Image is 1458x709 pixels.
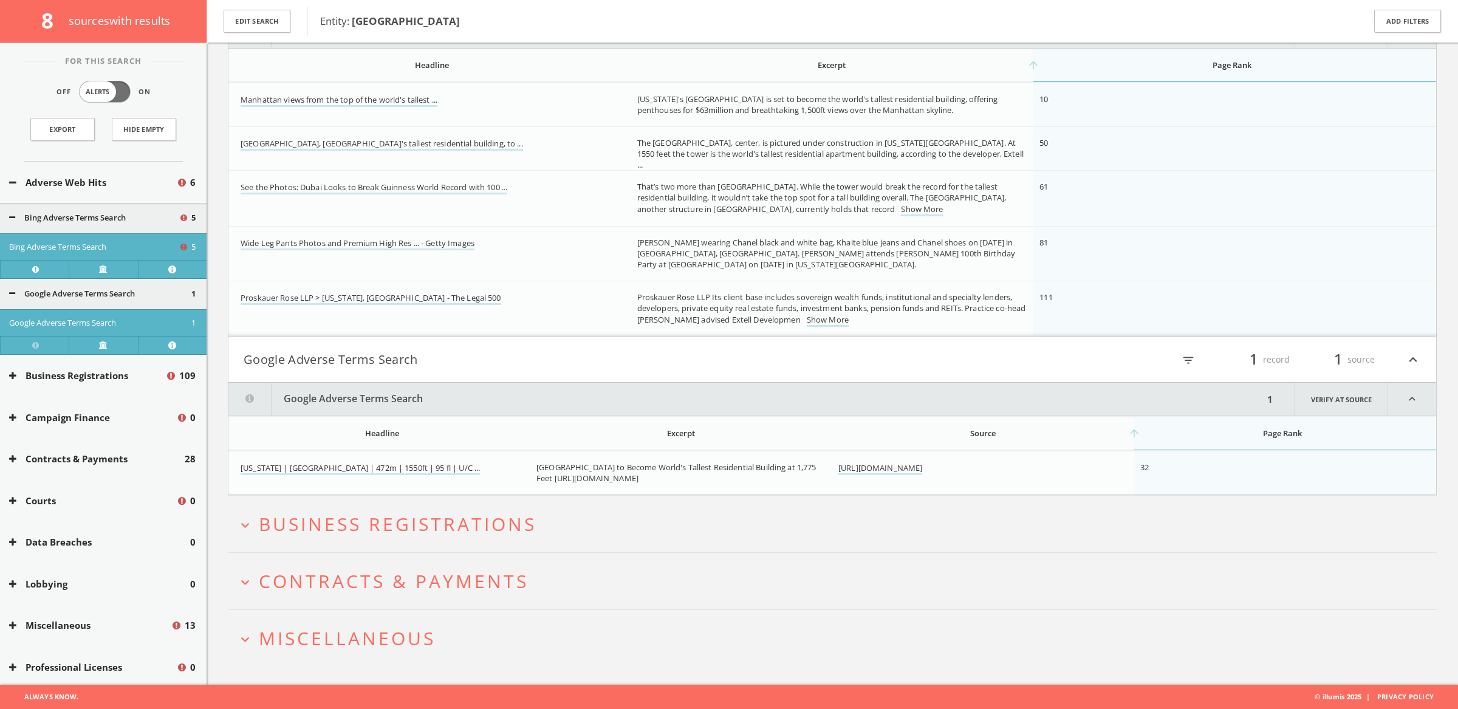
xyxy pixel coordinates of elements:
span: Miscellaneous [259,626,436,651]
span: 8 [41,6,64,35]
span: [PERSON_NAME] wearing Chanel black and white bag, Khaite blue jeans and Chanel shoes on [DATE] in... [637,237,1015,270]
span: 5 [191,212,196,224]
span: Contracts & Payments [259,569,529,594]
button: Contracts & Payments [9,452,185,466]
a: See the Photos: Dubai Looks to Break Guinness World Record with 100 ... [241,182,507,194]
i: arrow_upward [1027,59,1039,71]
span: Always Know. [9,685,78,709]
b: [GEOGRAPHIC_DATA] [352,14,460,28]
button: Bing Adverse Terms Search [9,241,179,253]
div: Excerpt [637,60,1027,70]
span: 6 [190,176,196,190]
span: 1 [191,288,196,300]
button: Miscellaneous [9,618,171,632]
a: Export [30,118,95,141]
button: Business Registrations [9,369,165,383]
span: Off [56,87,71,97]
span: 5 [191,241,196,253]
button: Adverse Web Hits [9,176,176,190]
button: expand_moreBusiness Registrations [237,514,1437,534]
span: Business Registrations [259,512,536,536]
button: Lobbying [9,577,190,591]
span: For This Search [56,55,151,67]
span: © illumis 2025 [1315,685,1449,709]
span: source s with results [69,13,171,28]
span: 13 [185,618,196,632]
div: Page Rank [1039,60,1424,70]
button: Professional Licenses [9,660,176,674]
span: 32 [1140,462,1149,473]
a: Show More [901,204,943,216]
span: The [GEOGRAPHIC_DATA], center, is pictured under construction in [US_STATE][GEOGRAPHIC_DATA]. At ... [637,137,1024,170]
div: 1 [1264,383,1276,416]
a: Proskauer Rose LLP > [US_STATE], [GEOGRAPHIC_DATA] - The Legal 500 [241,292,501,305]
a: [URL][DOMAIN_NAME] [838,462,922,475]
button: Bing Adverse Terms Search [9,212,179,224]
button: Edit Search [224,10,290,33]
button: Hide Empty [112,118,176,141]
div: grid [228,451,1436,495]
a: [US_STATE] | [GEOGRAPHIC_DATA] | 472m | 1550ft | 95 fl | U/C ... [241,462,480,475]
a: Verify at source [1295,383,1388,416]
button: Google Adverse Terms Search [244,349,832,370]
span: [US_STATE]'s [GEOGRAPHIC_DATA] is set to become the world's tallest residential building, offerin... [637,94,998,115]
button: Google Adverse Terms Search [9,317,191,329]
button: expand_moreContracts & Payments [237,571,1437,591]
span: 111 [1039,292,1052,303]
i: filter_list [1182,354,1195,367]
span: That’s two more than [GEOGRAPHIC_DATA]. While the tower would break the record for the tallest re... [637,181,1006,214]
span: 1 [1329,349,1347,370]
div: grid [228,83,1436,337]
span: 61 [1039,181,1048,192]
span: 1 [191,317,196,329]
div: Excerpt [536,428,825,439]
span: 28 [185,452,196,466]
button: Google Adverse Terms Search [228,383,1264,416]
div: Page Rank [1140,428,1424,439]
span: 0 [190,577,196,591]
i: expand_less [1405,349,1421,370]
i: expand_more [237,517,253,533]
span: 0 [190,494,196,508]
span: On [139,87,151,97]
span: 109 [179,369,196,383]
a: Wide Leg Pants Photos and Premium High Res ... - Getty Images [241,238,474,250]
span: 50 [1039,137,1048,148]
i: expand_more [237,631,253,648]
a: Show More [807,314,849,327]
span: 0 [190,411,196,425]
button: Google Adverse Terms Search [9,288,191,300]
a: [GEOGRAPHIC_DATA], [GEOGRAPHIC_DATA]'s tallest residential building, to ... [241,138,523,151]
a: Verify at source [69,260,137,278]
i: expand_less [1388,383,1436,416]
div: Source [838,428,1127,439]
button: Campaign Finance [9,411,176,425]
span: 81 [1039,237,1048,248]
a: Verify at source [69,336,137,354]
div: Headline [241,60,624,70]
span: | [1361,692,1375,701]
div: Headline [241,428,523,439]
button: Courts [9,494,176,508]
span: [GEOGRAPHIC_DATA] to Become World's Tallest Residential Building at 1,775 Feet [URL][DOMAIN_NAME] [536,462,816,484]
div: source [1302,349,1375,370]
a: Privacy Policy [1377,692,1434,701]
button: Data Breaches [9,535,190,549]
button: Add Filters [1374,10,1441,33]
span: Entity: [320,14,460,28]
button: expand_moreMiscellaneous [237,628,1437,648]
span: 0 [190,535,196,549]
span: 1 [1244,349,1263,370]
div: record [1217,349,1290,370]
span: 0 [190,660,196,674]
i: arrow_upward [1128,427,1140,439]
a: Manhattan views from the top of the world's tallest ... [241,94,437,107]
span: Proskauer Rose LLP Its client base includes sovereign wealth funds, institutional and specialty l... [637,292,1026,325]
i: expand_more [237,574,253,591]
span: 10 [1039,94,1048,104]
